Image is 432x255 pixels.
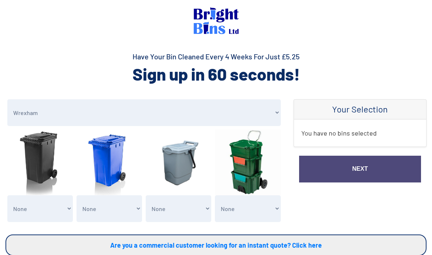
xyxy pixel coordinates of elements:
img: general_type_2.jpg [77,130,142,195]
a: Next [299,156,421,182]
h2: Sign up in 60 seconds! [5,63,427,85]
h4: Have Your Bin Cleaned Every 4 Weeks For Just £5.25 [5,51,427,62]
img: food.jpg [146,130,211,195]
img: general_type_1.jpg [7,130,73,195]
h4: Your Selection [301,104,419,115]
p: You have no bins selected [301,127,419,139]
img: recyclingSystem1.jpg [215,130,280,195]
